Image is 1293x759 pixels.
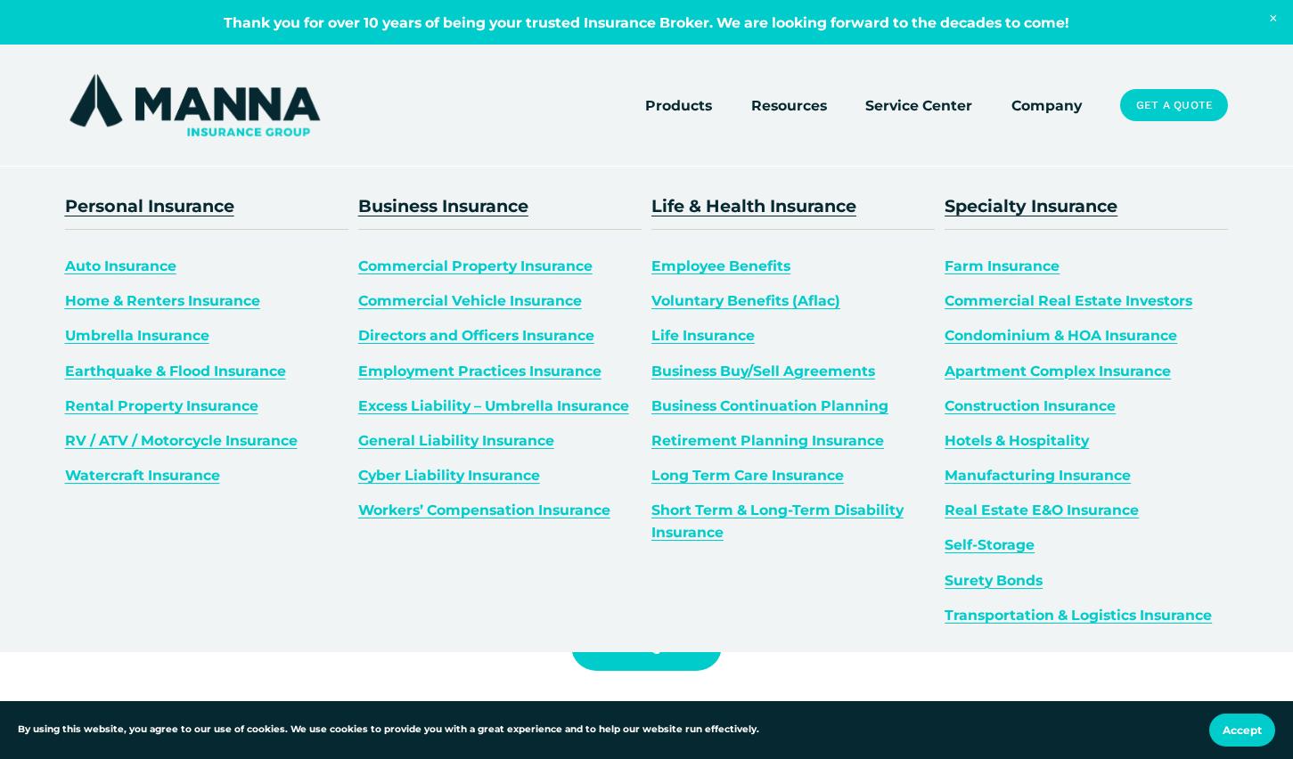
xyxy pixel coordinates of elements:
a: Get a Quote [1120,89,1228,121]
a: Workers’ Compensation Insurance [358,502,610,518]
p: By using this website, you agree to our use of cookies. We use cookies to provide you with a grea... [18,722,759,738]
a: Company [1011,93,1082,118]
a: Personal Insurance [65,195,234,216]
a: Life Insurance [651,327,755,344]
span: Resources [751,94,827,117]
a: Real Estate E&O Insurance [945,502,1139,518]
a: Voluntary Benefits (Aflac) [651,292,840,309]
a: Earthquake & Flood Insurance [65,363,286,379]
a: General Liability Insurance [358,432,554,449]
a: Employment Practices Insurance [358,363,601,379]
a: Life & Health Insurance [651,195,856,216]
a: Self-Storage [945,536,1035,553]
a: Business Buy/Sell Agreements [651,363,875,379]
a: Cyber Liability Insurance [358,467,540,484]
a: Hotels & Hospitality [945,432,1089,449]
a: Commercial Property Insurance [358,257,593,274]
a: Commercial Real Estate Investors [945,292,1192,309]
a: Construction Insurance [945,397,1116,414]
img: Manna Insurance Group [65,70,324,140]
a: Condominium & HOA Insurance [945,327,1177,344]
a: Directors and Officers Insurance [358,327,594,344]
span: Accept [1223,723,1262,737]
a: Apartment Complex Insurance [945,363,1171,379]
a: Surety Bonds [945,572,1043,589]
a: Farm Insurance [945,257,1060,274]
a: folder dropdown [751,93,827,118]
a: Long Term Care Insurance [651,467,844,484]
a: Umbrella Insurance [65,327,209,344]
span: Products [645,94,712,117]
a: Commercial Vehicle Insurance [358,292,582,309]
a: RV / ATV / Motorcycle Insurance [65,432,298,449]
a: Manufacturing Insurance [945,467,1131,484]
a: Auto Insurance [65,257,176,274]
a: Rental Property Insurance [65,397,258,414]
a: Employee Benefits [651,257,790,274]
a: Home & Renters Insurance [65,292,260,309]
a: Short Term & Long-Term Disability Insurance [651,502,904,541]
a: Business Continuation Planning [651,397,888,414]
a: Service Center [865,93,972,118]
a: Business Insurance [358,195,528,216]
a: Specialty Insurance [945,195,1117,216]
a: Retirement Planning Insurance [651,432,884,449]
a: Transportation & Logistics Insurance [945,607,1212,624]
a: folder dropdown [645,93,712,118]
a: Excess Liability – Umbrella Insurance [358,397,629,414]
button: Accept [1209,714,1275,747]
a: Watercraft Insurance [65,467,220,484]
